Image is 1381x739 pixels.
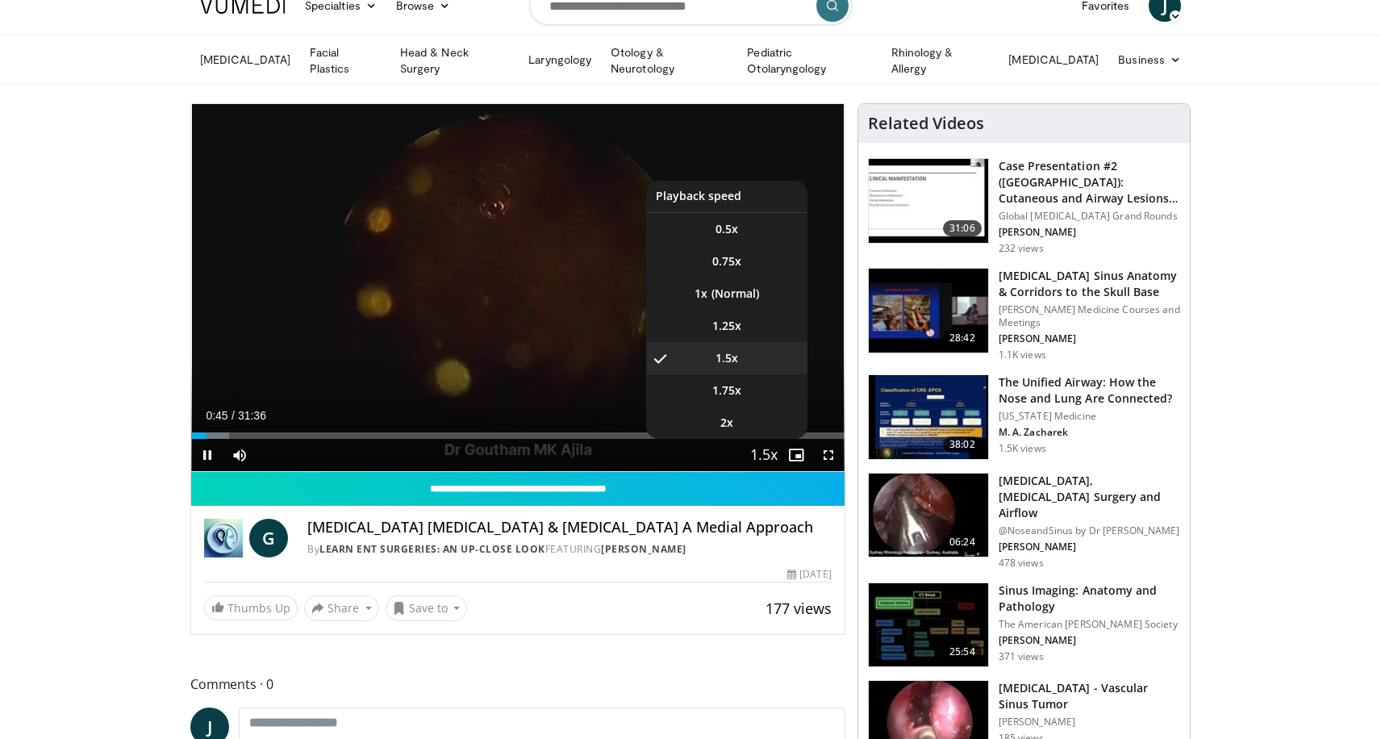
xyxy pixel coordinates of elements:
[999,332,1180,345] p: [PERSON_NAME]
[712,253,741,269] span: 0.75x
[386,595,468,621] button: Save to
[190,44,300,76] a: [MEDICAL_DATA]
[390,44,519,77] a: Head & Neck Surgery
[780,439,812,471] button: Enable picture-in-picture mode
[812,439,845,471] button: Fullscreen
[999,44,1108,76] a: [MEDICAL_DATA]
[304,595,379,621] button: Share
[882,44,999,77] a: Rhinology & Allergy
[787,567,831,582] div: [DATE]
[1108,44,1191,76] a: Business
[319,542,545,556] a: Learn ENT Surgeries: An Up-Close Look
[869,583,988,667] img: 5d00bf9a-6682-42b9-8190-7af1e88f226b.150x105_q85_crop-smart_upscale.jpg
[999,442,1046,455] p: 1.5K views
[999,524,1180,537] p: @NoseandSinus by Dr [PERSON_NAME]
[999,410,1180,423] p: [US_STATE] Medicine
[999,716,1180,729] p: [PERSON_NAME]
[191,104,845,472] video-js: Video Player
[999,650,1044,663] p: 371 views
[999,634,1180,647] p: [PERSON_NAME]
[999,582,1180,615] h3: Sinus Imaging: Anatomy and Pathology
[712,318,741,334] span: 1.25x
[695,286,707,302] span: 1x
[999,680,1180,712] h3: [MEDICAL_DATA] - Vascular Sinus Tumor
[999,473,1180,521] h3: [MEDICAL_DATA],[MEDICAL_DATA] Surgery and Airflow
[943,436,982,453] span: 38:02
[869,375,988,459] img: fce5840f-3651-4d2e-85b0-3edded5ac8fb.150x105_q85_crop-smart_upscale.jpg
[999,541,1180,553] p: [PERSON_NAME]
[716,350,738,366] span: 1.5x
[999,268,1180,300] h3: [MEDICAL_DATA] Sinus Anatomy & Corridors to the Skull Base
[307,542,832,557] div: By FEATURING
[249,519,288,557] a: G
[999,618,1180,631] p: The American [PERSON_NAME] Society
[190,674,845,695] span: Comments 0
[307,519,832,537] h4: [MEDICAL_DATA] [MEDICAL_DATA] & [MEDICAL_DATA] A Medial Approach
[999,374,1180,407] h3: The Unified Airway: How the Nose and Lung Are Connected?
[943,644,982,660] span: 25:54
[712,382,741,399] span: 1.75x
[868,158,1180,255] a: 31:06 Case Presentation #2 ([GEOGRAPHIC_DATA]): Cutaneous and Airway Lesions i… Global [MEDICAL_D...
[716,221,738,237] span: 0.5x
[238,409,266,422] span: 31:36
[191,432,845,439] div: Progress Bar
[748,439,780,471] button: Playback Rate
[999,349,1046,361] p: 1.1K views
[737,44,881,77] a: Pediatric Otolaryngology
[868,374,1180,460] a: 38:02 The Unified Airway: How the Nose and Lung Are Connected? [US_STATE] Medicine M. A. Zacharek...
[999,226,1180,239] p: [PERSON_NAME]
[766,599,832,618] span: 177 views
[204,519,243,557] img: Learn ENT Surgeries: An Up-Close Look
[999,557,1044,570] p: 478 views
[223,439,256,471] button: Mute
[232,409,235,422] span: /
[999,426,1180,439] p: M. A. Zacharek
[868,268,1180,361] a: 28:42 [MEDICAL_DATA] Sinus Anatomy & Corridors to the Skull Base [PERSON_NAME] Medicine Courses a...
[943,220,982,236] span: 31:06
[999,242,1044,255] p: 232 views
[999,303,1180,329] p: [PERSON_NAME] Medicine Courses and Meetings
[869,159,988,243] img: 283069f7-db48-4020-b5ba-d883939bec3b.150x105_q85_crop-smart_upscale.jpg
[519,44,601,76] a: Laryngology
[943,534,982,550] span: 06:24
[999,210,1180,223] p: Global [MEDICAL_DATA] Grand Rounds
[206,409,227,422] span: 0:45
[999,158,1180,207] h3: Case Presentation #2 ([GEOGRAPHIC_DATA]): Cutaneous and Airway Lesions i…
[204,595,298,620] a: Thumbs Up
[869,474,988,557] img: 5c1a841c-37ed-4666-a27e-9093f124e297.150x105_q85_crop-smart_upscale.jpg
[868,114,984,133] h4: Related Videos
[601,44,737,77] a: Otology & Neurotology
[943,330,982,346] span: 28:42
[300,44,390,77] a: Facial Plastics
[191,439,223,471] button: Pause
[720,415,733,431] span: 2x
[869,269,988,353] img: 276d523b-ec6d-4eb7-b147-bbf3804ee4a7.150x105_q85_crop-smart_upscale.jpg
[601,542,686,556] a: [PERSON_NAME]
[868,473,1180,570] a: 06:24 [MEDICAL_DATA],[MEDICAL_DATA] Surgery and Airflow @NoseandSinus by Dr [PERSON_NAME] [PERSON...
[868,582,1180,668] a: 25:54 Sinus Imaging: Anatomy and Pathology The American [PERSON_NAME] Society [PERSON_NAME] 371 v...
